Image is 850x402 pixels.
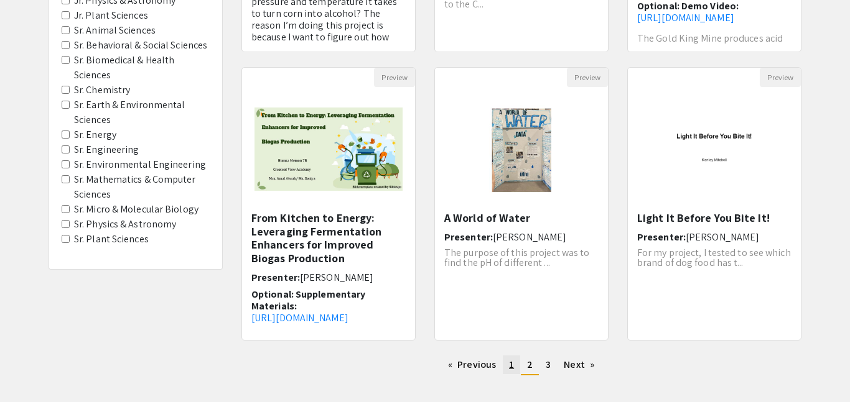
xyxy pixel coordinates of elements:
[567,68,608,87] button: Preview
[251,272,406,283] h6: Presenter:
[74,8,148,23] label: Jr. Plant Sciences
[637,11,734,24] a: [URL][DOMAIN_NAME]
[493,231,566,244] span: [PERSON_NAME]
[444,246,589,269] span: The purpose of this project was to find the pH of different ...
[442,355,502,374] a: Previous page
[637,32,783,55] span: The Gold King Mine produces acid mine drainage which flows in...
[300,271,373,284] span: [PERSON_NAME]
[241,67,416,340] div: Open Presentation <p><strong>From Kitchen to Energy: Leveraging Fermentation Enhancers for Improv...
[74,232,149,247] label: Sr. Plant Sciences
[546,358,551,371] span: 3
[74,98,210,127] label: Sr. Earth & Environmental Sciences
[74,38,207,53] label: Sr. Behavioral & Social Sciences
[470,87,572,211] img: <p>A World of Water</p>
[637,246,791,269] span: For my project, I tested to see which brand of dog food has t...
[9,346,53,393] iframe: Chat
[242,95,415,203] img: <p><strong>From Kitchen to Energy: Leveraging Fermentation Enhancers for Improved Biogas Producti...
[637,231,792,243] h6: Presenter:
[444,211,599,225] h5: A World of Water
[509,358,514,371] span: 1
[251,211,406,265] h5: From Kitchen to Energy: Leveraging Fermentation Enhancers for Improved Biogas Production
[74,202,198,217] label: Sr. Micro & Molecular Biology
[434,67,609,340] div: Open Presentation <p>A World of Water</p>
[74,142,139,157] label: Sr. Engineering
[628,95,801,203] img: <p>Light It Before You Bite It!</p>
[74,157,206,172] label: Sr. Environmental Engineering
[686,231,759,244] span: [PERSON_NAME]
[374,68,415,87] button: Preview
[74,53,210,83] label: Sr. Biomedical & Health Sciences
[74,127,116,142] label: Sr. Energy
[527,358,533,371] span: 2
[637,211,792,225] h5: Light It Before You Bite It!
[251,311,348,324] a: [URL][DOMAIN_NAME]
[760,68,801,87] button: Preview
[251,288,365,313] span: Optional: Supplementary Materials:
[74,217,176,232] label: Sr. Physics & Astronomy
[444,231,599,243] h6: Presenter:
[241,355,801,375] ul: Pagination
[558,355,600,374] a: Next page
[74,83,130,98] label: Sr. Chemistry
[74,172,210,202] label: Sr. Mathematics & Computer Sciences
[74,23,156,38] label: Sr. Animal Sciences
[627,67,801,340] div: Open Presentation <p>Light It Before You Bite It!</p>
